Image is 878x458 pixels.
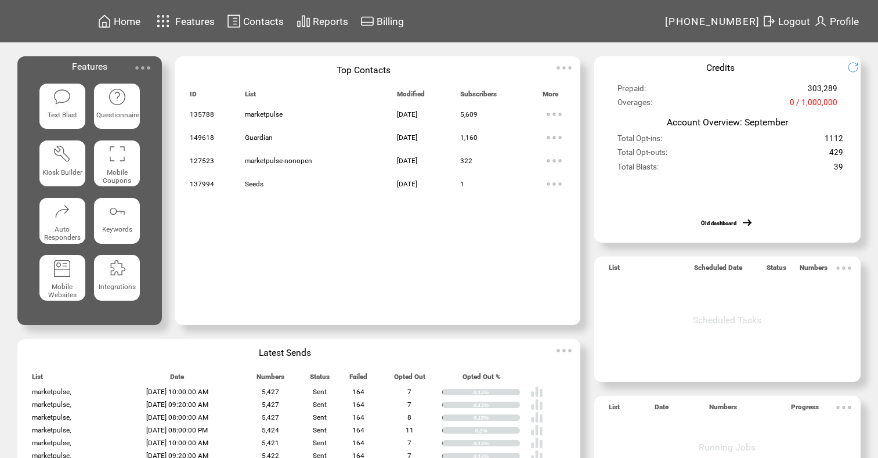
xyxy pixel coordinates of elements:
[39,198,85,246] a: Auto Responders
[694,264,742,277] span: Scheduled Date
[352,413,364,421] span: 164
[767,264,786,277] span: Status
[800,264,828,277] span: Numbers
[245,110,283,118] span: marketpulse
[146,439,208,447] span: [DATE] 10:00:00 AM
[609,264,620,277] span: List
[259,347,311,358] span: Latest Sends
[617,134,662,148] span: Total Opt-ins:
[617,163,659,176] span: Total Blasts:
[407,413,411,421] span: 8
[313,439,327,447] span: Sent
[693,315,761,326] span: Scheduled Tasks
[262,413,279,421] span: 5,427
[543,149,566,172] img: ellypsis.svg
[460,180,464,188] span: 1
[94,140,140,189] a: Mobile Coupons
[699,442,756,453] span: Running Jobs
[475,427,520,434] div: 0.2%
[665,16,760,27] span: [PHONE_NUMBER]
[151,10,217,33] a: Features
[97,14,111,28] img: home.svg
[96,12,142,30] a: Home
[530,385,543,398] img: poll%20-%20white.svg
[32,388,71,396] span: marketpulse,
[609,403,620,416] span: List
[44,225,81,241] span: Auto Responders
[245,157,312,165] span: marketpulse-nonopen
[352,426,364,434] span: 164
[39,140,85,189] a: Kiosk Builder
[48,283,77,299] span: Mobile Websites
[190,180,214,188] span: 137994
[473,389,519,396] div: 0.13%
[760,12,812,30] a: Logout
[262,426,279,434] span: 5,424
[617,98,652,112] span: Overages:
[146,388,208,396] span: [DATE] 10:00:00 AM
[313,413,327,421] span: Sent
[530,411,543,424] img: poll%20-%20white.svg
[190,157,214,165] span: 127523
[262,401,279,409] span: 5,427
[543,103,566,126] img: ellypsis.svg
[406,426,414,434] span: 11
[313,388,327,396] span: Sent
[397,134,417,142] span: [DATE]
[94,84,140,132] a: Questionnaire
[352,388,364,396] span: 164
[617,84,646,98] span: Prepaid:
[53,202,71,221] img: auto-responders.svg
[114,16,140,27] span: Home
[407,401,411,409] span: 7
[256,373,284,386] span: Numbers
[262,439,279,447] span: 5,421
[131,56,154,80] img: ellypsis.svg
[102,225,132,233] span: Keywords
[762,14,776,28] img: exit.svg
[832,257,855,280] img: ellypsis.svg
[460,134,478,142] span: 1,160
[108,259,127,277] img: integrations.svg
[543,90,558,103] span: More
[407,439,411,447] span: 7
[834,163,843,176] span: 39
[243,16,284,27] span: Contacts
[32,373,43,386] span: List
[543,126,566,149] img: ellypsis.svg
[94,198,140,246] a: Keywords
[146,413,208,421] span: [DATE] 08:00:00 AM
[96,111,139,119] span: Questionnaire
[108,88,127,106] img: questionnaire.svg
[313,426,327,434] span: Sent
[99,283,136,291] span: Integrations
[397,180,417,188] span: [DATE]
[667,117,788,128] span: Account Overview: September
[552,339,576,362] img: ellypsis.svg
[830,16,859,27] span: Profile
[394,373,425,386] span: Opted Out
[190,134,214,142] span: 149618
[473,414,519,421] div: 0.15%
[349,373,367,386] span: Failed
[94,255,140,303] a: Integrations
[225,12,286,30] a: Contacts
[473,440,519,447] div: 0.13%
[32,401,71,409] span: marketpulse,
[190,110,214,118] span: 135788
[227,14,241,28] img: contacts.svg
[397,90,425,103] span: Modified
[245,90,256,103] span: List
[460,157,472,165] span: 322
[103,168,131,185] span: Mobile Coupons
[53,145,71,163] img: tool%201.svg
[32,426,71,434] span: marketpulse,
[825,134,843,148] span: 1112
[543,172,566,196] img: ellypsis.svg
[706,62,735,73] span: Credits
[407,388,411,396] span: 7
[790,98,837,112] span: 0 / 1,000,000
[709,403,737,416] span: Numbers
[460,110,478,118] span: 5,609
[778,16,810,27] span: Logout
